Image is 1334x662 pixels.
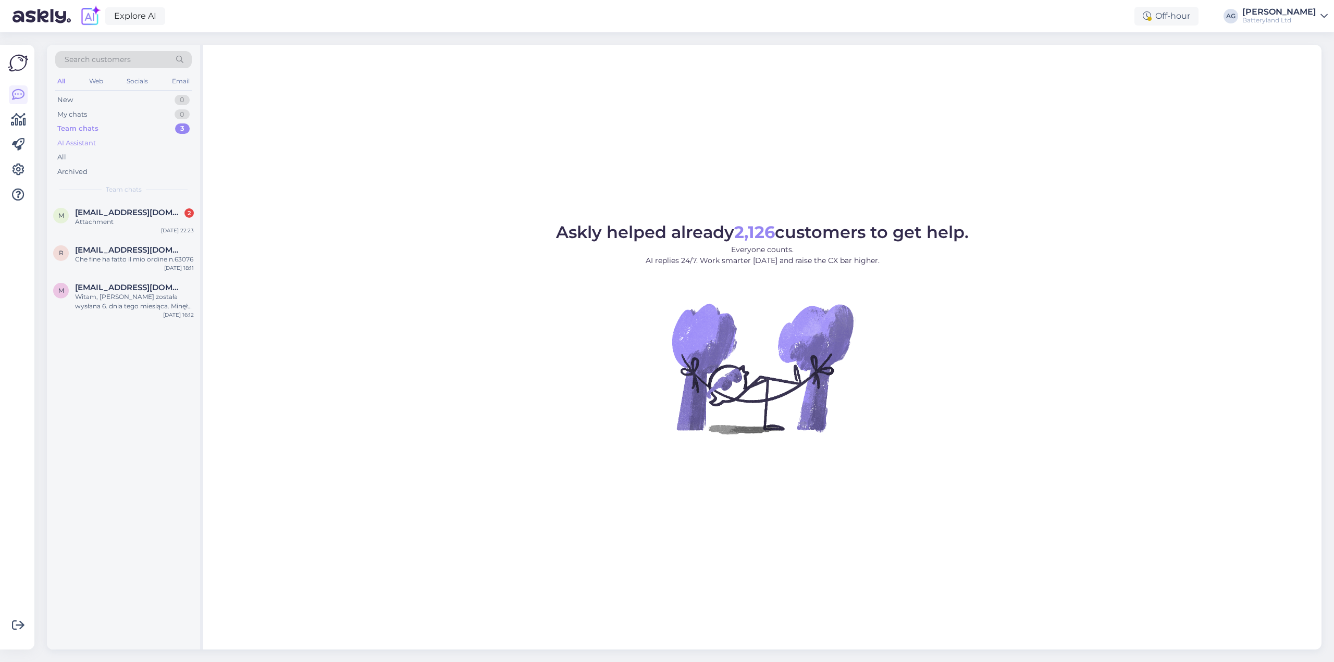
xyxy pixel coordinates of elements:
[106,185,142,194] span: Team chats
[75,283,183,292] span: matiz2000@live.com
[125,74,150,88] div: Socials
[161,227,194,234] div: [DATE] 22:23
[1242,8,1316,16] div: [PERSON_NAME]
[1242,16,1316,24] div: Batteryland Ltd
[75,208,183,217] span: maestrosspy@yahoo.gr
[59,249,64,257] span: r
[175,123,190,134] div: 3
[57,152,66,163] div: All
[175,95,190,105] div: 0
[57,138,96,148] div: AI Assistant
[1134,7,1199,26] div: Off-hour
[58,211,64,219] span: m
[87,74,105,88] div: Web
[75,217,194,227] div: Attachment
[75,245,183,255] span: roccogaetani177@gmail.com
[105,7,165,25] a: Explore AI
[55,74,67,88] div: All
[163,311,194,319] div: [DATE] 16:12
[669,274,856,462] img: No Chat active
[734,222,775,242] b: 2,126
[58,286,64,294] span: m
[164,264,194,272] div: [DATE] 18:11
[75,255,194,264] div: Che fine ha fatto il mio ordine n.63076
[57,123,98,134] div: Team chats
[57,95,73,105] div: New
[556,222,969,242] span: Askly helped already customers to get help.
[57,167,88,177] div: Archived
[556,244,969,266] p: Everyone counts. AI replies 24/7. Work smarter [DATE] and raise the CX bar higher.
[1242,8,1328,24] a: [PERSON_NAME]Batteryland Ltd
[1224,9,1238,23] div: AG
[8,53,28,73] img: Askly Logo
[65,54,131,65] span: Search customers
[57,109,87,120] div: My chats
[79,5,101,27] img: explore-ai
[170,74,192,88] div: Email
[175,109,190,120] div: 0
[184,208,194,218] div: 2
[75,292,194,311] div: Witam, [PERSON_NAME] została wysłana 6. dnia tego miesiąca. Minęły dopiero 2 dni. Często informac...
